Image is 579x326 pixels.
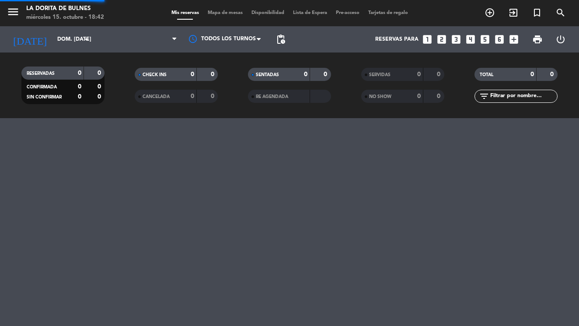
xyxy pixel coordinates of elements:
[485,7,495,18] i: add_circle_outline
[364,11,412,15] span: Tarjetas de regalo
[417,71,421,77] strong: 0
[331,11,364,15] span: Pre-acceso
[26,4,104,13] div: La Dorita de Bulnes
[26,13,104,22] div: miércoles 15. octubre - 18:42
[324,71,329,77] strong: 0
[211,93,216,99] strong: 0
[422,34,433,45] i: looks_one
[7,5,20,18] i: menu
[437,71,442,77] strong: 0
[98,94,103,100] strong: 0
[417,93,421,99] strong: 0
[369,73,391,77] span: SERVIDAS
[276,34,286,45] span: pending_actions
[167,11,203,15] span: Mis reservas
[550,71,555,77] strong: 0
[479,34,491,45] i: looks_5
[494,34,505,45] i: looks_6
[549,26,572,53] div: LOG OUT
[256,95,288,99] span: RE AGENDADA
[143,95,170,99] span: CANCELADA
[78,94,81,100] strong: 0
[480,73,493,77] span: TOTAL
[256,73,279,77] span: SENTADAS
[532,34,543,45] span: print
[191,71,194,77] strong: 0
[555,34,566,45] i: power_settings_new
[289,11,331,15] span: Lista de Espera
[489,91,557,101] input: Filtrar por nombre...
[7,5,20,21] button: menu
[81,34,92,45] i: arrow_drop_down
[437,93,442,99] strong: 0
[211,71,216,77] strong: 0
[450,34,462,45] i: looks_3
[508,34,520,45] i: add_box
[27,95,62,99] span: SIN CONFIRMAR
[304,71,307,77] strong: 0
[27,71,55,76] span: RESERVADAS
[508,7,519,18] i: exit_to_app
[532,7,542,18] i: turned_in_not
[7,30,53,49] i: [DATE]
[465,34,476,45] i: looks_4
[98,84,103,90] strong: 0
[27,85,57,89] span: CONFIRMADA
[203,11,247,15] span: Mapa de mesas
[247,11,289,15] span: Disponibilidad
[530,71,534,77] strong: 0
[98,70,103,76] strong: 0
[143,73,167,77] span: CHECK INS
[555,7,566,18] i: search
[78,70,81,76] strong: 0
[369,95,391,99] span: NO SHOW
[375,36,419,42] span: Reservas para
[191,93,194,99] strong: 0
[436,34,447,45] i: looks_two
[78,84,81,90] strong: 0
[479,91,489,102] i: filter_list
